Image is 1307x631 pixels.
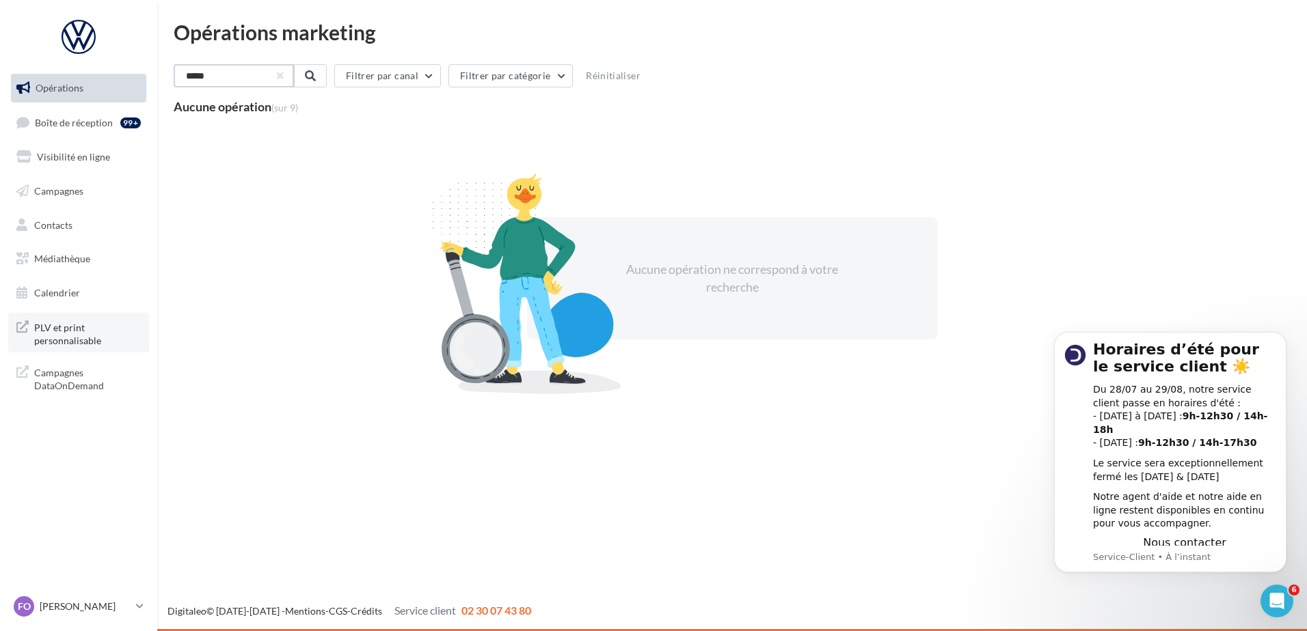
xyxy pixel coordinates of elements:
button: Réinitialiser [580,68,646,84]
iframe: Intercom live chat [1261,585,1293,617]
a: Campagnes [8,177,149,206]
span: Campagnes [34,185,83,197]
button: Filtrer par canal [334,64,441,87]
span: PLV et print personnalisable [34,318,141,348]
span: Médiathèque [34,253,90,264]
span: Campagnes DataOnDemand [34,363,141,393]
a: CGS [329,605,347,617]
span: 6 [1289,585,1299,595]
a: Fo [PERSON_NAME] [11,593,146,619]
a: Contacts [8,211,149,240]
a: Médiathèque [8,244,149,273]
span: Opérations [36,82,83,94]
span: Fo [18,600,31,613]
div: Aucune opération ne correspond à votre recherche [615,261,850,296]
span: Calendrier [34,287,80,298]
a: Boîte de réception99+ [8,108,149,137]
iframe: Intercom notifications message [1034,322,1307,594]
div: Opérations marketing [174,22,1291,42]
div: Aucune opération [174,100,298,113]
a: Crédits [351,605,382,617]
button: Filtrer par catégorie [448,64,573,87]
span: Service client [394,604,456,617]
span: Visibilité en ligne [37,151,110,163]
span: 02 30 07 43 80 [461,604,531,617]
a: Visibilité en ligne [8,143,149,171]
a: Mentions [285,605,325,617]
a: Digitaleo [167,605,206,617]
span: Boîte de réception [35,116,113,128]
span: Contacts [34,219,72,230]
span: © [DATE]-[DATE] - - - [167,605,531,617]
div: 99+ [120,117,141,128]
span: (sur 9) [271,102,298,113]
a: Campagnes DataOnDemand [8,358,149,398]
a: Opérations [8,74,149,102]
p: [PERSON_NAME] [40,600,131,613]
a: PLV et print personnalisable [8,313,149,353]
a: Calendrier [8,279,149,307]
